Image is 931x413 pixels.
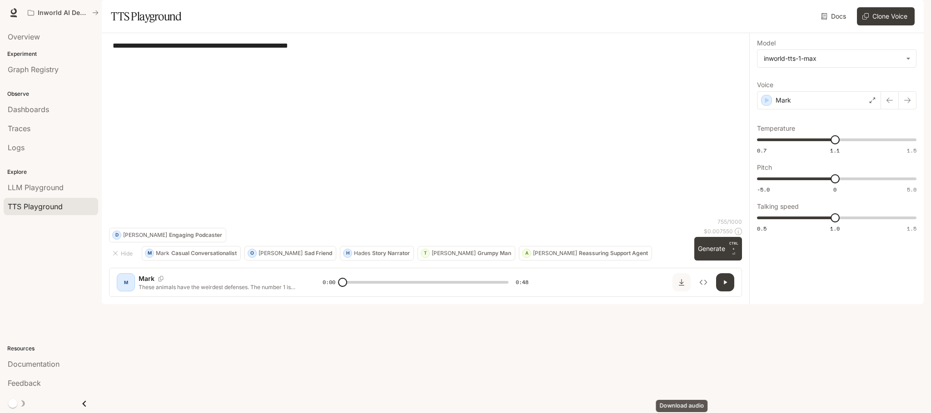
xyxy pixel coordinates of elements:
button: All workspaces [24,4,103,22]
p: Reassuring Support Agent [579,251,648,256]
button: Inspect [694,273,712,291]
button: GenerateCTRL +⏎ [694,237,742,261]
p: [PERSON_NAME] [533,251,577,256]
div: T [421,246,429,261]
button: T[PERSON_NAME]Grumpy Man [418,246,515,261]
p: Model [757,40,776,46]
div: M [145,246,154,261]
p: Engaging Podcaster [169,232,222,238]
p: Mark [776,96,791,105]
div: D [113,228,121,242]
div: inworld-tts-1-max [764,54,901,63]
button: Hide [109,246,138,261]
button: O[PERSON_NAME]Sad Friend [244,246,336,261]
span: 0 [833,186,836,193]
p: $ 0.007550 [704,227,733,235]
p: Casual Conversationalist [171,251,237,256]
button: D[PERSON_NAME]Engaging Podcaster [109,228,226,242]
a: Docs [819,7,850,25]
p: Talking speed [757,203,799,210]
span: 0.5 [757,225,767,232]
button: Download audio [672,273,691,291]
p: Inworld AI Demos [38,9,89,17]
span: 0.7 [757,147,767,154]
div: Download audio [656,400,708,412]
span: 0:00 [323,278,335,287]
h1: TTS Playground [111,7,181,25]
span: -5.0 [757,186,770,193]
span: 5.0 [907,186,916,193]
p: [PERSON_NAME] [123,232,167,238]
p: Pitch [757,164,772,171]
p: Temperature [757,125,795,132]
p: Story Narrator [372,251,410,256]
span: 0:48 [516,278,528,287]
button: HHadesStory Narrator [340,246,414,261]
button: MMarkCasual Conversationalist [142,246,241,261]
span: 1.5 [907,147,916,154]
div: inworld-tts-1-max [757,50,916,67]
p: [PERSON_NAME] [432,251,476,256]
p: Sad Friend [304,251,332,256]
div: M [119,275,133,290]
p: These animals have the weirdest defenses. The number 1 is insane! Number 5 — [GEOGRAPHIC_DATA]. W... [139,283,301,291]
p: CTRL + [729,241,738,251]
span: 1.1 [830,147,840,154]
span: 1.0 [830,225,840,232]
div: H [344,246,352,261]
button: Copy Voice ID [154,276,167,281]
button: A[PERSON_NAME]Reassuring Support Agent [519,246,652,261]
p: [PERSON_NAME] [259,251,303,256]
p: Grumpy Man [478,251,511,256]
div: A [523,246,531,261]
p: Mark [156,251,169,256]
p: Hades [354,251,370,256]
p: ⏎ [729,241,738,257]
p: Voice [757,82,773,88]
span: 1.5 [907,225,916,232]
button: Clone Voice [857,7,915,25]
p: Mark [139,274,154,283]
div: O [248,246,256,261]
